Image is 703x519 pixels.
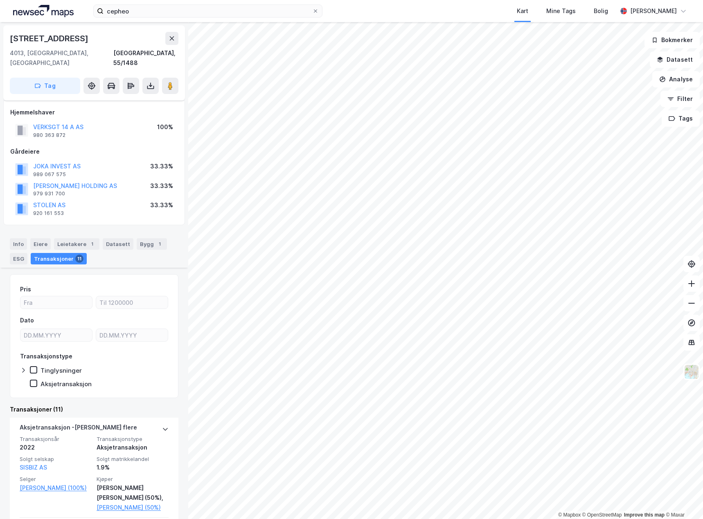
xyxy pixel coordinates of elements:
img: logo.a4113a55bc3d86da70a041830d287a7e.svg [13,5,74,17]
div: Bygg [137,238,167,250]
div: 1 [155,240,164,248]
span: Transaksjonstype [97,436,169,443]
span: Solgt matrikkelandel [97,456,169,463]
button: Datasett [650,51,700,68]
div: Kart [517,6,528,16]
img: Z [684,364,699,380]
input: DD.MM.YYYY [20,329,92,341]
a: OpenStreetMap [582,512,622,518]
button: Tags [662,110,700,127]
div: 33.33% [150,181,173,191]
div: 2022 [20,443,92,452]
div: [PERSON_NAME] [630,6,677,16]
div: [STREET_ADDRESS] [10,32,90,45]
div: Mine Tags [546,6,576,16]
div: Aksjetransaksjon [97,443,169,452]
div: Pris [20,284,31,294]
div: Transaksjoner [31,253,87,264]
span: Solgt selskap [20,456,92,463]
span: Selger [20,476,92,483]
button: Tag [10,78,80,94]
input: Søk på adresse, matrikkel, gårdeiere, leietakere eller personer [104,5,312,17]
input: Fra [20,296,92,309]
div: 100% [157,122,173,132]
iframe: Chat Widget [662,480,703,519]
a: Mapbox [558,512,581,518]
div: Gårdeiere [10,147,178,157]
div: Datasett [103,238,133,250]
div: 980 363 872 [33,132,65,139]
div: 1 [88,240,96,248]
div: 979 931 700 [33,190,65,197]
a: [PERSON_NAME] (100%) [20,483,92,493]
div: Hjemmelshaver [10,107,178,117]
a: SISBIZ AS [20,464,47,471]
div: [GEOGRAPHIC_DATA], 55/1488 [113,48,178,68]
button: Filter [660,91,700,107]
div: Dato [20,315,34,325]
span: Kjøper [97,476,169,483]
input: Til 1200000 [96,296,168,309]
a: [PERSON_NAME] (50%) [97,503,169,512]
div: Bolig [594,6,608,16]
div: 11 [75,255,83,263]
div: 33.33% [150,161,173,171]
div: 4013, [GEOGRAPHIC_DATA], [GEOGRAPHIC_DATA] [10,48,113,68]
a: Improve this map [624,512,665,518]
div: [PERSON_NAME] [PERSON_NAME] (50%), [97,483,169,503]
div: 33.33% [150,200,173,210]
div: 920 161 553 [33,210,64,217]
input: DD.MM.YYYY [96,329,168,341]
button: Bokmerker [644,32,700,48]
div: Info [10,238,27,250]
div: Leietakere [54,238,99,250]
div: 1.9% [97,463,169,472]
div: Tinglysninger [41,367,82,374]
div: Transaksjoner (11) [10,405,178,414]
div: ESG [10,253,27,264]
div: 989 067 575 [33,171,66,178]
div: Eiere [30,238,51,250]
button: Analyse [652,71,700,87]
div: Aksjetransaksjon [41,380,92,388]
span: Transaksjonsår [20,436,92,443]
div: Kontrollprogram for chat [662,480,703,519]
div: Aksjetransaksjon - [PERSON_NAME] flere [20,423,137,436]
div: Transaksjonstype [20,351,72,361]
